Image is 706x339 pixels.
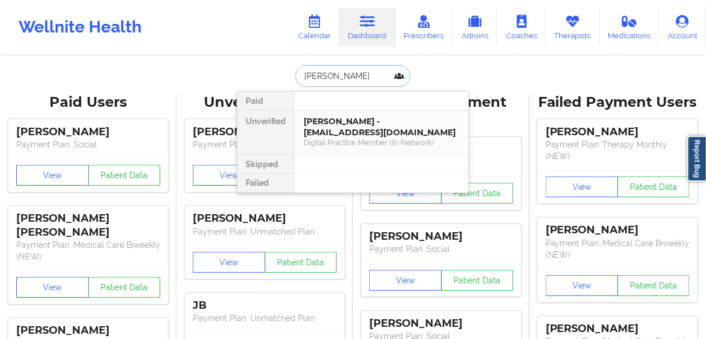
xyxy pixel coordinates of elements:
button: Patient Data [441,183,514,204]
button: Patient Data [88,165,161,186]
div: [PERSON_NAME] [16,324,160,337]
div: [PERSON_NAME] [369,230,513,243]
div: [PERSON_NAME] [546,223,690,237]
p: Payment Plan : Social [369,243,513,255]
button: View [16,277,89,298]
a: Medications [600,8,660,46]
button: Patient Data [441,270,514,291]
button: Patient Data [618,275,690,296]
p: Payment Plan : Medical Care Biweekly (NEW) [16,239,160,262]
button: View [193,165,265,186]
div: [PERSON_NAME] [193,212,337,225]
a: Report Bug [687,136,706,182]
a: Prescribers [395,8,453,46]
div: [PERSON_NAME] [546,125,690,139]
button: Patient Data [618,176,690,197]
button: View [193,252,265,273]
a: Admins [452,8,498,46]
button: View [16,165,89,186]
a: Therapists [546,8,600,46]
div: [PERSON_NAME] [546,322,690,336]
div: [PERSON_NAME] - [EMAIL_ADDRESS][DOMAIN_NAME] [304,116,459,138]
a: Coaches [498,8,546,46]
p: Payment Plan : Therapy Monthly (NEW) [546,139,690,162]
p: Payment Plan : Unmatched Plan [193,139,337,150]
button: Patient Data [265,252,337,273]
div: [PERSON_NAME] [193,125,337,139]
a: Calendar [290,8,340,46]
button: View [546,275,618,296]
div: [PERSON_NAME] [16,125,160,139]
div: [PERSON_NAME] [369,317,513,330]
div: Failed Payment Users [538,93,698,111]
div: Unverified [237,110,294,156]
p: Payment Plan : Social [16,139,160,150]
p: Payment Plan : Unmatched Plan [193,226,337,237]
div: Failed [237,174,294,193]
div: Unverified Users [185,93,345,111]
button: View [369,183,442,204]
div: [PERSON_NAME] [PERSON_NAME] [16,212,160,239]
a: Account [659,8,706,46]
div: Paid [237,92,294,110]
p: Payment Plan : Unmatched Plan [193,312,337,324]
div: Paid Users [8,93,168,111]
a: Dashboard [340,8,395,46]
button: View [546,176,618,197]
div: Skipped [237,156,294,174]
div: JB [193,299,337,312]
button: View [369,270,442,291]
button: Patient Data [88,277,161,298]
div: Digital Practice Member (In-Network) [304,138,459,147]
p: Payment Plan : Medical Care Biweekly (NEW) [546,237,690,261]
